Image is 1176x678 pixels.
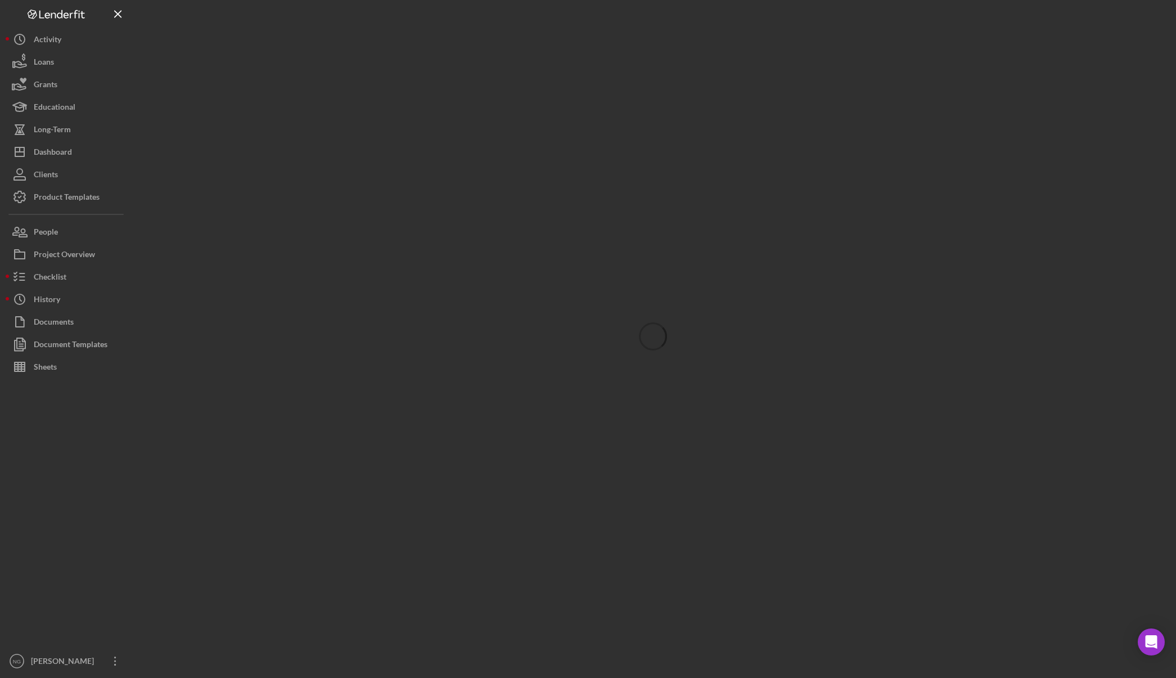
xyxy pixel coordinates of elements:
button: Clients [6,163,129,186]
div: Dashboard [34,141,72,166]
div: Documents [34,311,74,336]
div: Educational [34,96,75,121]
button: Grants [6,73,129,96]
button: Product Templates [6,186,129,208]
div: Document Templates [34,333,107,358]
div: Open Intercom Messenger [1138,628,1165,655]
button: Project Overview [6,243,129,266]
button: History [6,288,129,311]
button: People [6,221,129,243]
text: NG [13,658,21,664]
div: Checklist [34,266,66,291]
div: Product Templates [34,186,100,211]
div: Project Overview [34,243,95,268]
button: Document Templates [6,333,129,356]
button: Activity [6,28,129,51]
div: Sheets [34,356,57,381]
button: NG[PERSON_NAME] [6,650,129,672]
div: Loans [34,51,54,76]
button: Sheets [6,356,129,378]
button: Documents [6,311,129,333]
button: Educational [6,96,129,118]
button: Checklist [6,266,129,288]
div: Long-Term [34,118,71,143]
div: People [34,221,58,246]
button: Long-Term [6,118,129,141]
div: History [34,288,60,313]
div: Clients [34,163,58,188]
button: Loans [6,51,129,73]
div: Activity [34,28,61,53]
div: Grants [34,73,57,98]
div: [PERSON_NAME] [28,650,101,675]
button: Dashboard [6,141,129,163]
